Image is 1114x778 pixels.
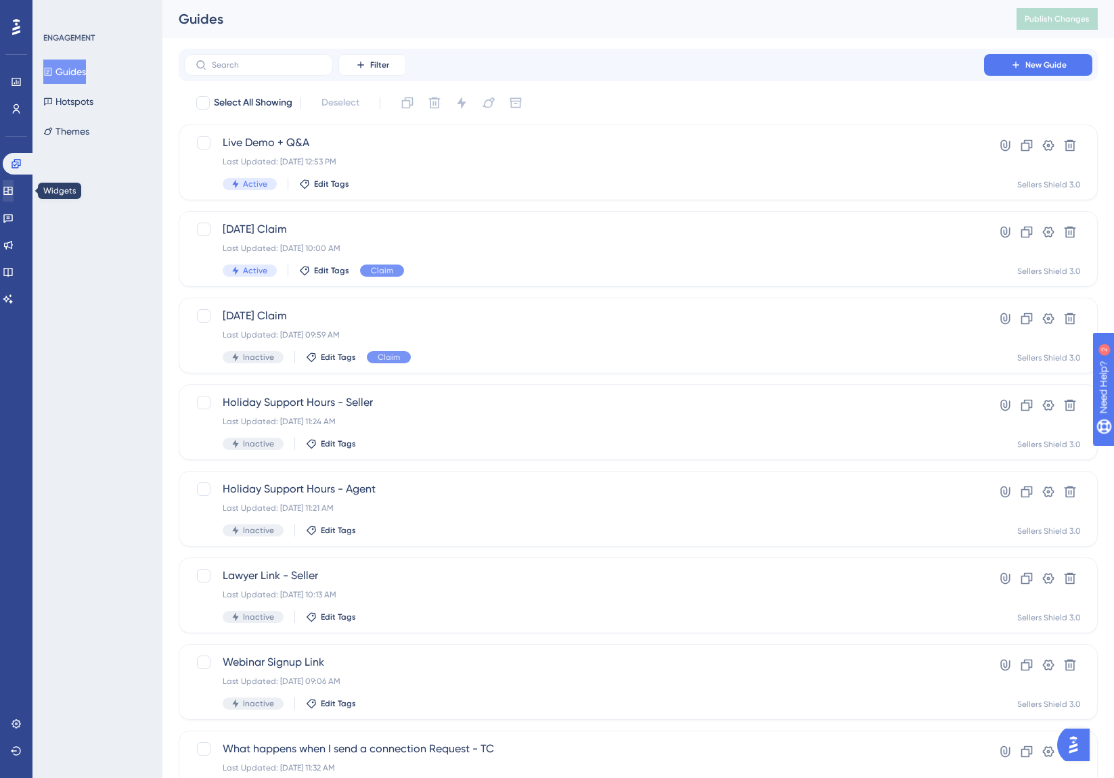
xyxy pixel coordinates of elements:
div: Sellers Shield 3.0 [1017,179,1081,190]
span: Inactive [243,698,274,709]
span: Filter [370,60,389,70]
span: Publish Changes [1025,14,1090,24]
button: Filter [338,54,406,76]
span: Claim [371,265,393,276]
div: Sellers Shield 3.0 [1017,526,1081,536]
span: Select All Showing [214,95,292,111]
span: Deselect [321,95,359,111]
div: Last Updated: [DATE] 10:13 AM [223,589,945,600]
input: Search [212,60,321,70]
span: Holiday Support Hours - Seller [223,394,945,411]
div: Last Updated: [DATE] 11:32 AM [223,762,945,773]
span: Inactive [243,612,274,622]
span: Edit Tags [321,352,356,363]
button: Edit Tags [299,179,349,189]
span: Edit Tags [314,265,349,276]
span: [DATE] Claim [223,221,945,237]
span: What happens when I send a connection Request - TC [223,741,945,757]
button: Deselect [309,91,372,115]
div: Sellers Shield 3.0 [1017,612,1081,623]
div: Sellers Shield 3.0 [1017,266,1081,277]
span: Edit Tags [321,438,356,449]
span: Lawyer Link - Seller [223,568,945,584]
button: Edit Tags [306,612,356,622]
div: ENGAGEMENT [43,32,95,43]
iframe: UserGuiding AI Assistant Launcher [1057,725,1098,765]
div: Last Updated: [DATE] 11:24 AM [223,416,945,427]
div: Sellers Shield 3.0 [1017,352,1081,363]
button: Guides [43,60,86,84]
span: Holiday Support Hours - Agent [223,481,945,497]
button: Edit Tags [306,438,356,449]
span: Active [243,179,267,189]
button: Edit Tags [306,698,356,709]
span: Edit Tags [321,525,356,536]
span: Claim [378,352,400,363]
div: Last Updated: [DATE] 12:53 PM [223,156,945,167]
span: Inactive [243,352,274,363]
span: Edit Tags [321,698,356,709]
div: Last Updated: [DATE] 09:59 AM [223,329,945,340]
button: Edit Tags [306,352,356,363]
button: Themes [43,119,89,143]
button: Hotspots [43,89,93,114]
div: 2 [94,7,98,18]
button: Edit Tags [299,265,349,276]
div: Last Updated: [DATE] 11:21 AM [223,503,945,513]
button: Publish Changes [1017,8,1098,30]
div: Last Updated: [DATE] 10:00 AM [223,243,945,254]
span: Inactive [243,438,274,449]
div: Sellers Shield 3.0 [1017,699,1081,710]
span: Need Help? [32,3,85,20]
div: Sellers Shield 3.0 [1017,439,1081,450]
span: New Guide [1025,60,1067,70]
span: Edit Tags [321,612,356,622]
span: Webinar Signup Link [223,654,945,670]
div: Guides [179,9,983,28]
span: Active [243,265,267,276]
span: Live Demo + Q&A [223,135,945,151]
button: New Guide [984,54,1092,76]
span: [DATE] Claim [223,308,945,324]
span: Inactive [243,525,274,536]
span: Edit Tags [314,179,349,189]
div: Last Updated: [DATE] 09:06 AM [223,676,945,687]
button: Edit Tags [306,525,356,536]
